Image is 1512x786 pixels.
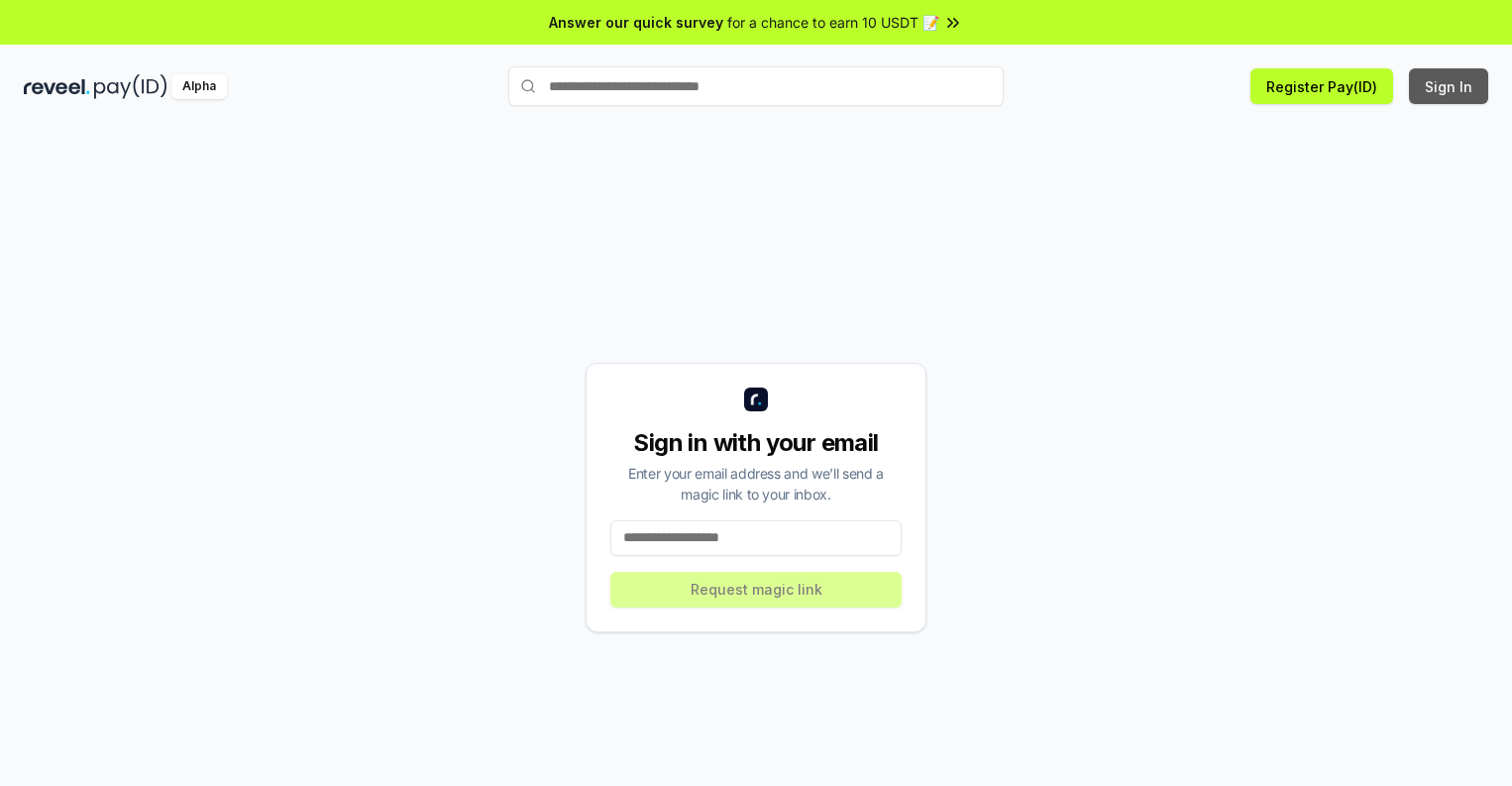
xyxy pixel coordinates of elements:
[744,388,768,411] img: logo_small
[24,74,90,99] img: reveel_dark
[1409,68,1488,104] button: Sign In
[549,12,723,33] span: Answer our quick survey
[610,427,902,459] div: Sign in with your email
[1250,68,1393,104] button: Register Pay(ID)
[610,463,902,505] div: Enter your email address and we’ll send a magic link to your inbox.
[727,12,939,33] span: for a chance to earn 10 USDT 📝
[94,74,167,99] img: pay_id
[171,74,227,99] div: Alpha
